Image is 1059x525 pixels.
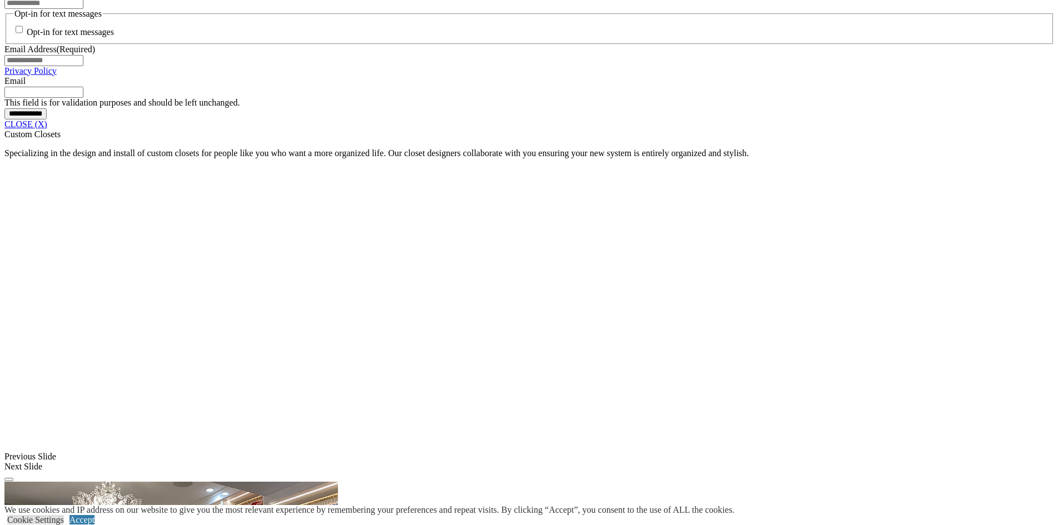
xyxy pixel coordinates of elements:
[4,462,1055,472] div: Next Slide
[4,76,26,86] label: Email
[4,452,1055,462] div: Previous Slide
[4,148,1055,158] p: Specializing in the design and install of custom closets for people like you who want a more orga...
[13,9,103,19] legend: Opt-in for text messages
[4,129,61,139] span: Custom Closets
[7,515,64,524] a: Cookie Settings
[27,28,114,37] label: Opt-in for text messages
[4,119,47,129] a: CLOSE (X)
[69,515,95,524] a: Accept
[4,44,95,54] label: Email Address
[4,98,1055,108] div: This field is for validation purposes and should be left unchanged.
[57,44,95,54] span: (Required)
[4,478,13,481] button: Click here to pause slide show
[4,505,734,515] div: We use cookies and IP address on our website to give you the most relevant experience by remember...
[4,66,57,76] a: Privacy Policy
